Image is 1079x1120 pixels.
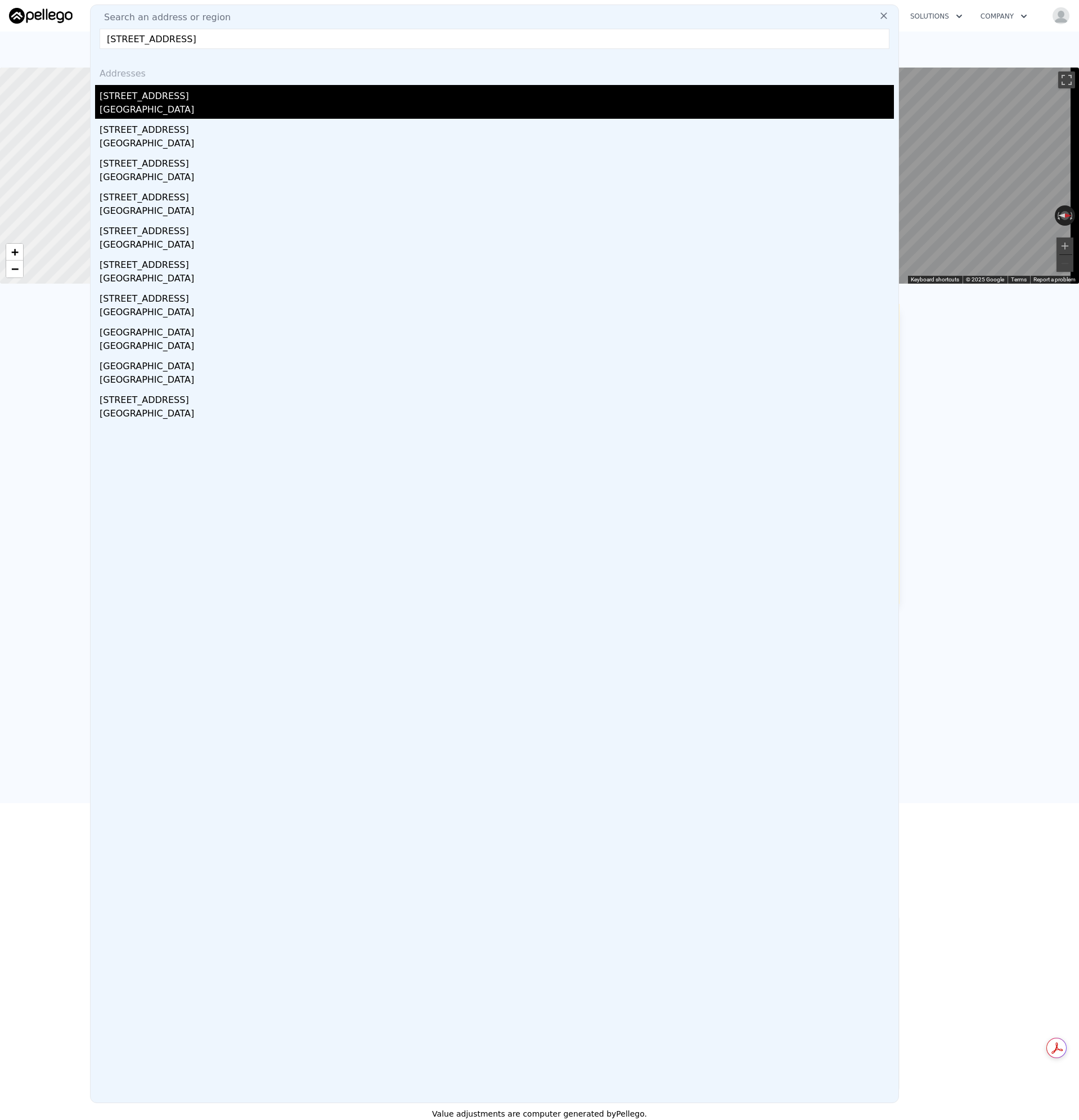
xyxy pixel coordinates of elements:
[11,245,19,259] span: +
[1055,205,1061,226] button: Rotate counterclockwise
[100,103,894,119] div: [GEOGRAPHIC_DATA]
[100,153,894,171] div: [STREET_ADDRESS]
[100,373,894,389] div: [GEOGRAPHIC_DATA]
[100,339,894,355] div: [GEOGRAPHIC_DATA]
[11,262,19,276] span: −
[100,306,894,321] div: [GEOGRAPHIC_DATA]
[100,288,894,306] div: [STREET_ADDRESS]
[1033,276,1076,283] a: Report a problem
[179,1108,900,1119] div: Value adjustments are computer generated by Pellego .
[966,276,1004,283] span: © 2025 Google
[100,137,894,153] div: [GEOGRAPHIC_DATA]
[100,355,894,373] div: [GEOGRAPHIC_DATA]
[95,11,231,24] span: Search an address or region
[100,220,894,238] div: [STREET_ADDRESS]
[1052,7,1070,25] img: avatar
[911,276,959,284] button: Keyboard shortcuts
[1056,238,1073,254] button: Zoom in
[100,171,894,186] div: [GEOGRAPHIC_DATA]
[100,204,894,220] div: [GEOGRAPHIC_DATA]
[6,244,23,261] a: Zoom in
[6,261,23,277] a: Zoom out
[1011,276,1027,283] a: Terms
[100,186,894,204] div: [STREET_ADDRESS]
[100,29,889,49] input: Enter an address, city, region, neighborhood or zip code
[100,389,894,407] div: [STREET_ADDRESS]
[1056,255,1073,272] button: Zoom out
[100,254,894,272] div: [STREET_ADDRESS]
[100,272,894,288] div: [GEOGRAPHIC_DATA]
[972,6,1036,26] button: Company
[100,85,894,103] div: [STREET_ADDRESS]
[901,6,972,26] button: Solutions
[100,407,894,423] div: [GEOGRAPHIC_DATA]
[100,119,894,137] div: [STREET_ADDRESS]
[1058,71,1075,88] button: Toggle fullscreen view
[100,321,894,339] div: [GEOGRAPHIC_DATA]
[100,238,894,254] div: [GEOGRAPHIC_DATA]
[95,58,894,85] div: Addresses
[1069,205,1076,226] button: Rotate clockwise
[9,8,73,24] img: Pellego
[1055,211,1075,220] button: Reset the view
